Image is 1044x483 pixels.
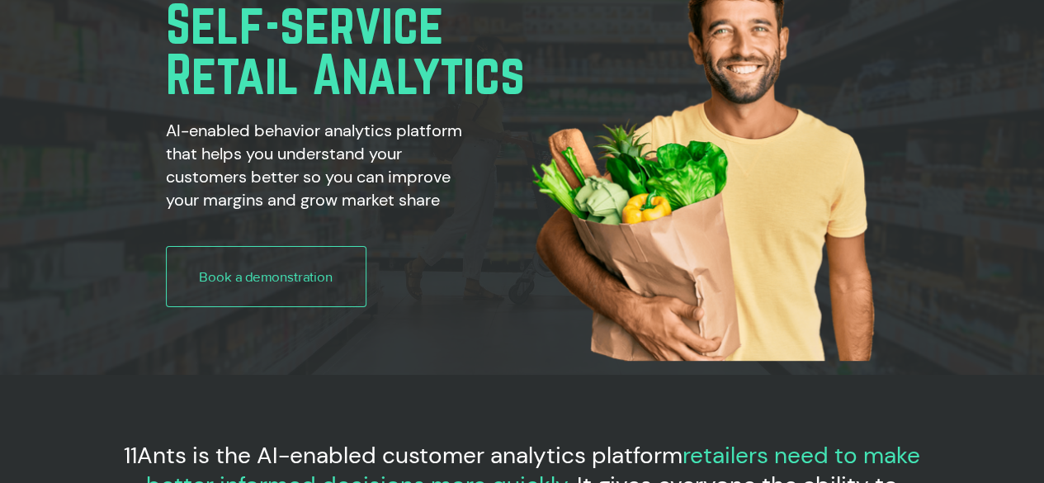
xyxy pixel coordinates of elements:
[124,440,683,471] span: 11Ants is the AI-enabled customer analytics platform
[199,267,333,286] span: Book a demonstration
[166,246,366,307] a: Book a demonstration
[166,119,482,211] h2: AI-enabled behavior analytics platform that helps you understand your customers better so you can...
[166,44,525,104] span: Retail Analytics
